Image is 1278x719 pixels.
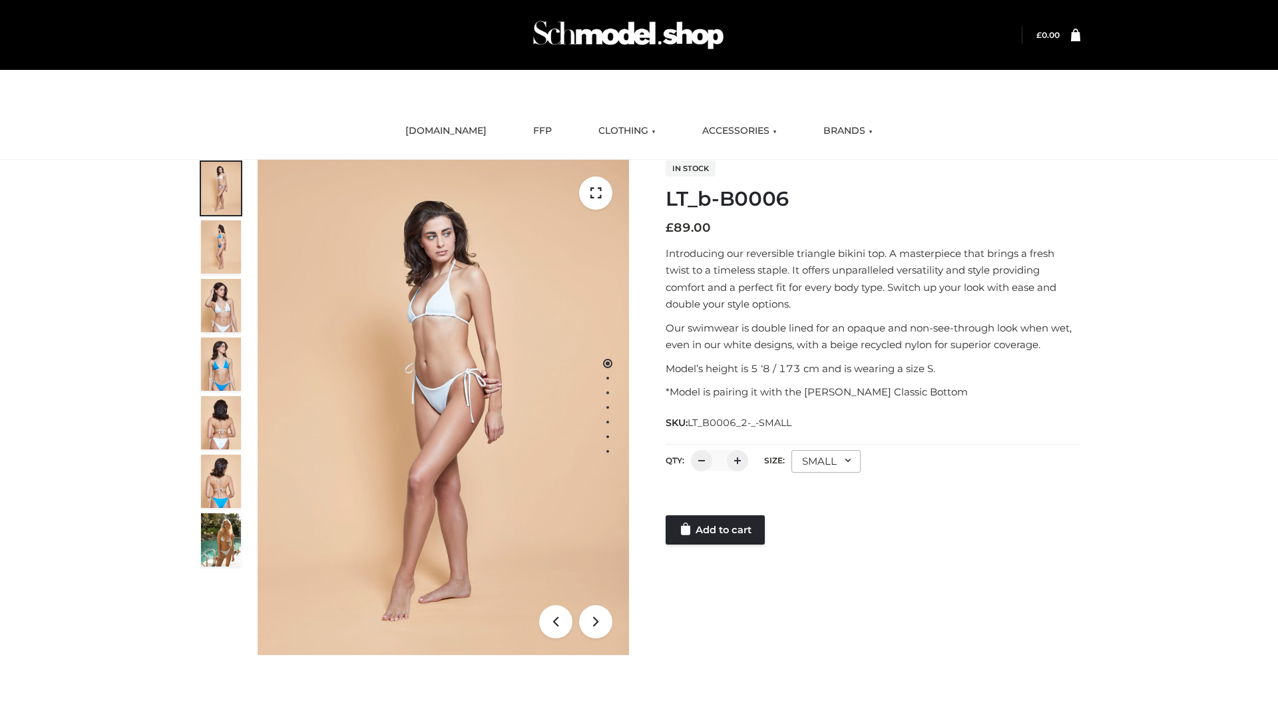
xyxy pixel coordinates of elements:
[666,455,684,465] label: QTY:
[529,9,728,61] img: Schmodel Admin 964
[666,245,1080,313] p: Introducing our reversible triangle bikini top. A masterpiece that brings a fresh twist to a time...
[588,117,666,146] a: CLOTHING
[791,450,861,473] div: SMALL
[666,383,1080,401] p: *Model is pairing it with the [PERSON_NAME] Classic Bottom
[201,396,241,449] img: ArielClassicBikiniTop_CloudNine_AzureSky_OW114ECO_7-scaled.jpg
[666,360,1080,377] p: Model’s height is 5 ‘8 / 173 cm and is wearing a size S.
[523,117,562,146] a: FFP
[201,338,241,391] img: ArielClassicBikiniTop_CloudNine_AzureSky_OW114ECO_4-scaled.jpg
[201,455,241,508] img: ArielClassicBikiniTop_CloudNine_AzureSky_OW114ECO_8-scaled.jpg
[201,279,241,332] img: ArielClassicBikiniTop_CloudNine_AzureSky_OW114ECO_3-scaled.jpg
[813,117,883,146] a: BRANDS
[1036,30,1060,40] bdi: 0.00
[1036,30,1042,40] span: £
[395,117,497,146] a: [DOMAIN_NAME]
[666,515,765,545] a: Add to cart
[201,162,241,215] img: ArielClassicBikiniTop_CloudNine_AzureSky_OW114ECO_1-scaled.jpg
[688,417,791,429] span: LT_B0006_2-_-SMALL
[692,117,787,146] a: ACCESSORIES
[666,415,793,431] span: SKU:
[258,160,629,655] img: ArielClassicBikiniTop_CloudNine_AzureSky_OW114ECO_1
[201,513,241,567] img: Arieltop_CloudNine_AzureSky2.jpg
[666,220,711,235] bdi: 89.00
[666,187,1080,211] h1: LT_b-B0006
[666,160,716,176] span: In stock
[666,220,674,235] span: £
[666,320,1080,354] p: Our swimwear is double lined for an opaque and non-see-through look when wet, even in our white d...
[1036,30,1060,40] a: £0.00
[764,455,785,465] label: Size:
[201,220,241,274] img: ArielClassicBikiniTop_CloudNine_AzureSky_OW114ECO_2-scaled.jpg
